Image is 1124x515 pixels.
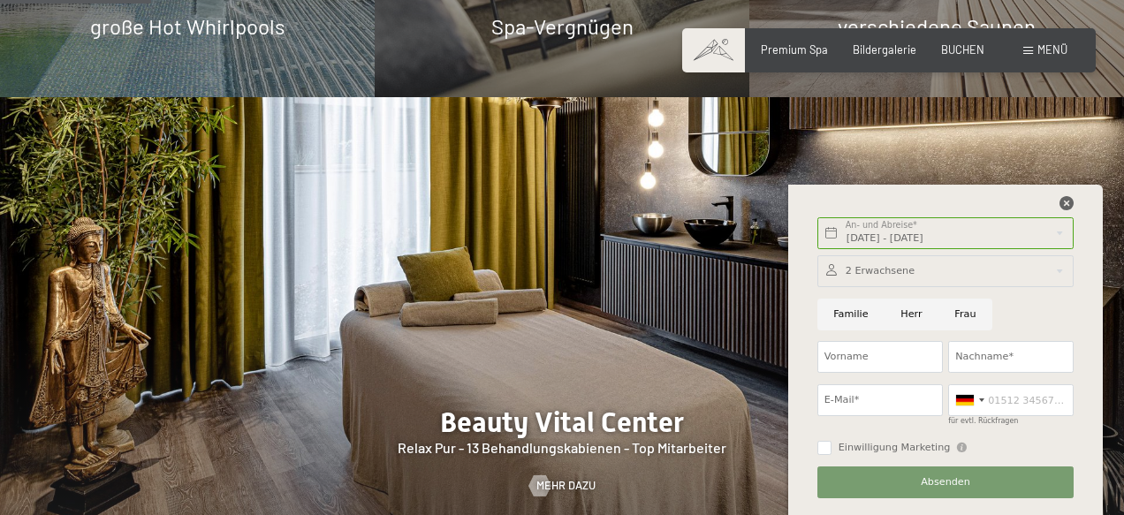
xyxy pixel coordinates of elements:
span: große Hot Whirlpools [90,13,285,39]
a: Premium Spa [761,42,828,57]
span: Spa-Vergnügen [491,13,634,39]
span: Einwilligung Marketing [839,441,951,455]
a: Mehr dazu [529,478,596,494]
span: Mehr dazu [536,478,596,494]
span: verschiedene Saunen [838,13,1036,39]
a: Bildergalerie [853,42,916,57]
a: BUCHEN [941,42,984,57]
label: für evtl. Rückfragen [948,417,1018,425]
button: Absenden [817,466,1074,498]
input: 01512 3456789 [948,384,1074,416]
span: Absenden [921,475,970,489]
div: Germany (Deutschland): +49 [949,385,990,415]
span: Menü [1037,42,1067,57]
